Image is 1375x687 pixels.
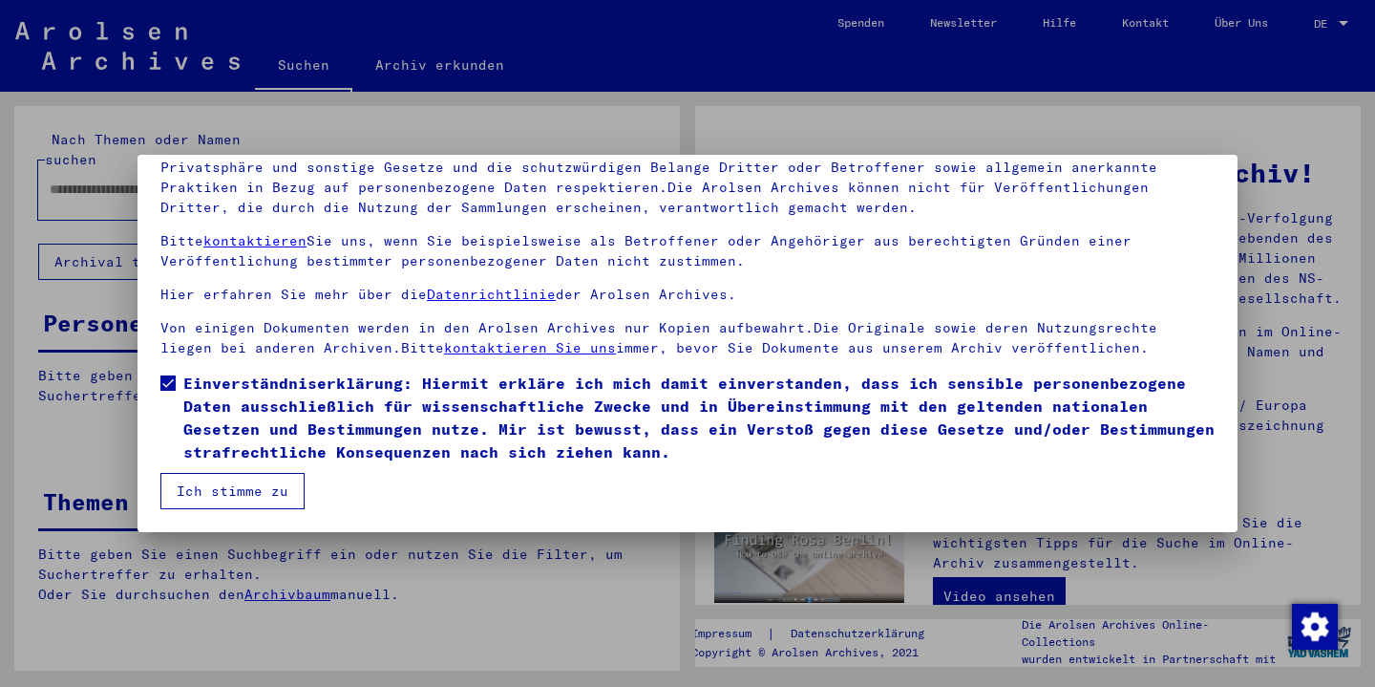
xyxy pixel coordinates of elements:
[203,232,307,249] a: kontaktieren
[444,339,616,356] a: kontaktieren Sie uns
[183,372,1215,463] span: Einverständniserklärung: Hiermit erkläre ich mich damit einverstanden, dass ich sensible personen...
[160,118,1215,218] p: Bitte beachten Sie, dass dieses Portal über NS - Verfolgte sensible Daten zu identifizierten oder...
[160,473,305,509] button: Ich stimme zu
[160,318,1215,358] p: Von einigen Dokumenten werden in den Arolsen Archives nur Kopien aufbewahrt.Die Originale sowie d...
[160,285,1215,305] p: Hier erfahren Sie mehr über die der Arolsen Archives.
[1292,604,1338,650] img: Zustimmung ändern
[427,286,556,303] a: Datenrichtlinie
[1291,603,1337,649] div: Zustimmung ändern
[160,231,1215,271] p: Bitte Sie uns, wenn Sie beispielsweise als Betroffener oder Angehöriger aus berechtigten Gründen ...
